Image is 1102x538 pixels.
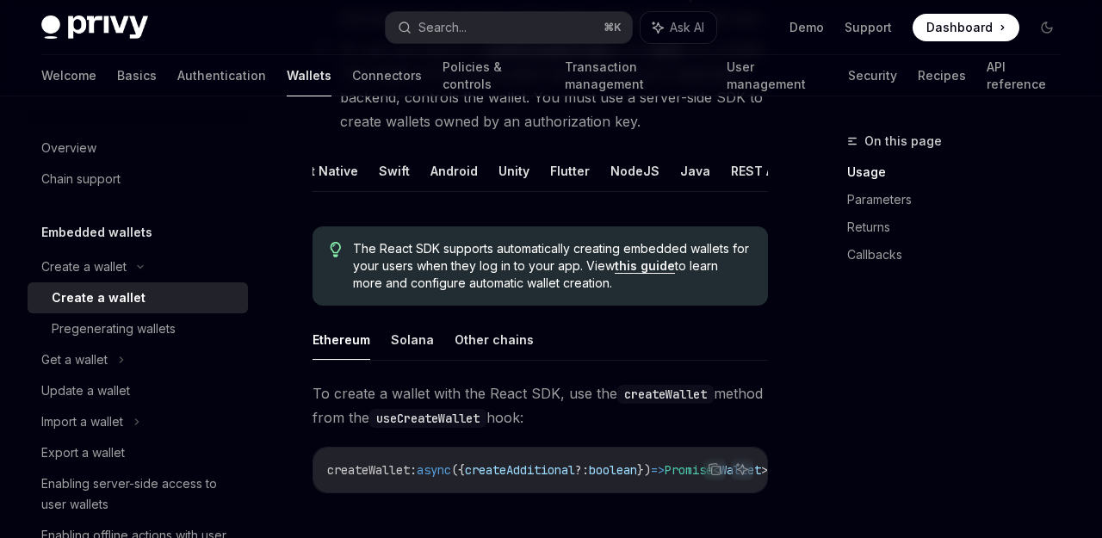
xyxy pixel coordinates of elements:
button: Copy the contents from the code block [703,458,726,480]
a: User management [727,55,826,96]
a: Connectors [352,55,422,96]
button: Solana [391,319,434,360]
a: Export a wallet [28,437,248,468]
img: dark logo [41,15,148,40]
button: Search...⌘K [386,12,632,43]
div: Import a wallet [41,411,123,432]
a: Basics [117,55,157,96]
div: Search... [418,17,467,38]
button: Java [680,151,710,191]
a: Create a wallet [28,282,248,313]
button: Other chains [455,319,534,360]
svg: Tip [330,242,342,257]
span: => [651,462,665,478]
a: Returns [847,213,1074,241]
span: Promise [665,462,713,478]
a: Transaction management [565,55,706,96]
button: Flutter [550,151,590,191]
div: Overview [41,138,96,158]
span: boolean [589,462,637,478]
span: > [761,462,768,478]
span: createAdditional [465,462,575,478]
button: Ask AI [731,458,753,480]
a: Wallets [287,55,331,96]
div: Update a wallet [41,380,130,401]
button: REST API [731,151,785,191]
a: Policies & controls [443,55,544,96]
div: Chain support [41,169,121,189]
span: To create a wallet with the React SDK, use the method from the hook: [313,381,768,430]
div: Create a wallet [52,288,145,308]
div: Get a wallet [41,349,108,370]
div: Export a wallet [41,442,125,463]
button: Android [430,151,478,191]
button: Ask AI [641,12,716,43]
span: ({ [451,462,465,478]
a: Update a wallet [28,375,248,406]
a: API reference [987,55,1061,96]
span: ⌘ K [604,21,622,34]
button: Ethereum [313,319,370,360]
a: Callbacks [847,241,1074,269]
code: useCreateWallet [369,409,486,428]
a: Demo [789,19,824,36]
div: Enabling server-side access to user wallets [41,473,238,515]
span: }) [637,462,651,478]
a: Welcome [41,55,96,96]
button: Unity [498,151,529,191]
span: ?: [575,462,589,478]
a: Dashboard [913,14,1019,41]
code: createWallet [617,385,714,404]
a: Support [845,19,892,36]
span: : [410,462,417,478]
a: Usage [847,158,1074,186]
a: this guide [615,258,675,274]
span: The React SDK supports automatically creating embedded wallets for your users when they log in to... [353,240,751,292]
button: Toggle dark mode [1033,14,1061,41]
span: async [417,462,451,478]
a: Authentication [177,55,266,96]
div: Pregenerating wallets [52,318,176,339]
span: On this page [864,131,942,152]
a: Security [848,55,897,96]
button: React Native [280,151,358,191]
a: Enabling server-side access to user wallets [28,468,248,520]
span: Dashboard [926,19,993,36]
span: createWallet [327,462,410,478]
a: Overview [28,133,248,164]
a: Parameters [847,186,1074,213]
a: Chain support [28,164,248,195]
span: Ask AI [670,19,704,36]
h5: Embedded wallets [41,222,152,243]
a: Recipes [918,55,966,96]
button: NodeJS [610,151,659,191]
button: Swift [379,151,410,191]
div: Create a wallet [41,257,127,277]
a: Pregenerating wallets [28,313,248,344]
